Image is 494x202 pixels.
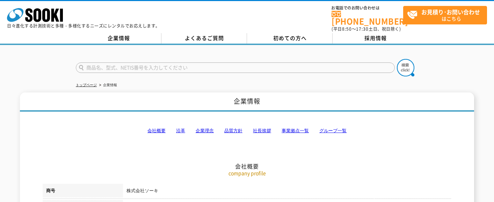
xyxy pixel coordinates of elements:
a: よくあるご質問 [161,33,247,44]
a: グループ一覧 [319,128,347,133]
li: 企業情報 [98,82,117,89]
a: 採用情報 [333,33,418,44]
a: 企業理念 [196,128,214,133]
h2: 会社概要 [43,93,451,170]
a: お見積り･お問い合わせはこちら [403,6,487,24]
a: トップページ [76,83,97,87]
span: 初めての方へ [273,34,307,42]
p: 日々進化する計測技術と多種・多様化するニーズにレンタルでお応えします。 [7,24,160,28]
strong: お見積り･お問い合わせ [421,8,480,16]
p: company profile [43,170,451,177]
span: お電話でのお問い合わせは [332,6,403,10]
a: 社長挨拶 [253,128,271,133]
a: 沿革 [176,128,185,133]
a: 初めての方へ [247,33,333,44]
a: [PHONE_NUMBER] [332,11,403,25]
h1: 企業情報 [20,92,474,112]
td: 株式会社ソーキ [123,184,451,200]
a: 企業情報 [76,33,161,44]
span: 8:50 [342,26,352,32]
a: 事業拠点一覧 [282,128,309,133]
span: (平日 ～ 土日、祝日除く) [332,26,401,32]
span: 17:30 [356,26,369,32]
a: 品質方針 [224,128,242,133]
input: 商品名、型式、NETIS番号を入力してください [76,62,395,73]
th: 商号 [43,184,123,200]
span: はこちら [407,6,487,24]
a: 会社概要 [147,128,166,133]
img: btn_search.png [397,59,414,76]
